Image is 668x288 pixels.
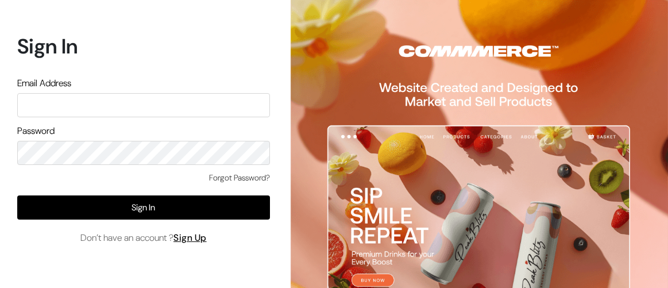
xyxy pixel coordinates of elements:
[173,232,207,244] a: Sign Up
[17,124,55,138] label: Password
[80,231,207,245] span: Don’t have an account ?
[17,195,270,220] button: Sign In
[209,172,270,184] a: Forgot Password?
[17,34,270,59] h1: Sign In
[17,76,71,90] label: Email Address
